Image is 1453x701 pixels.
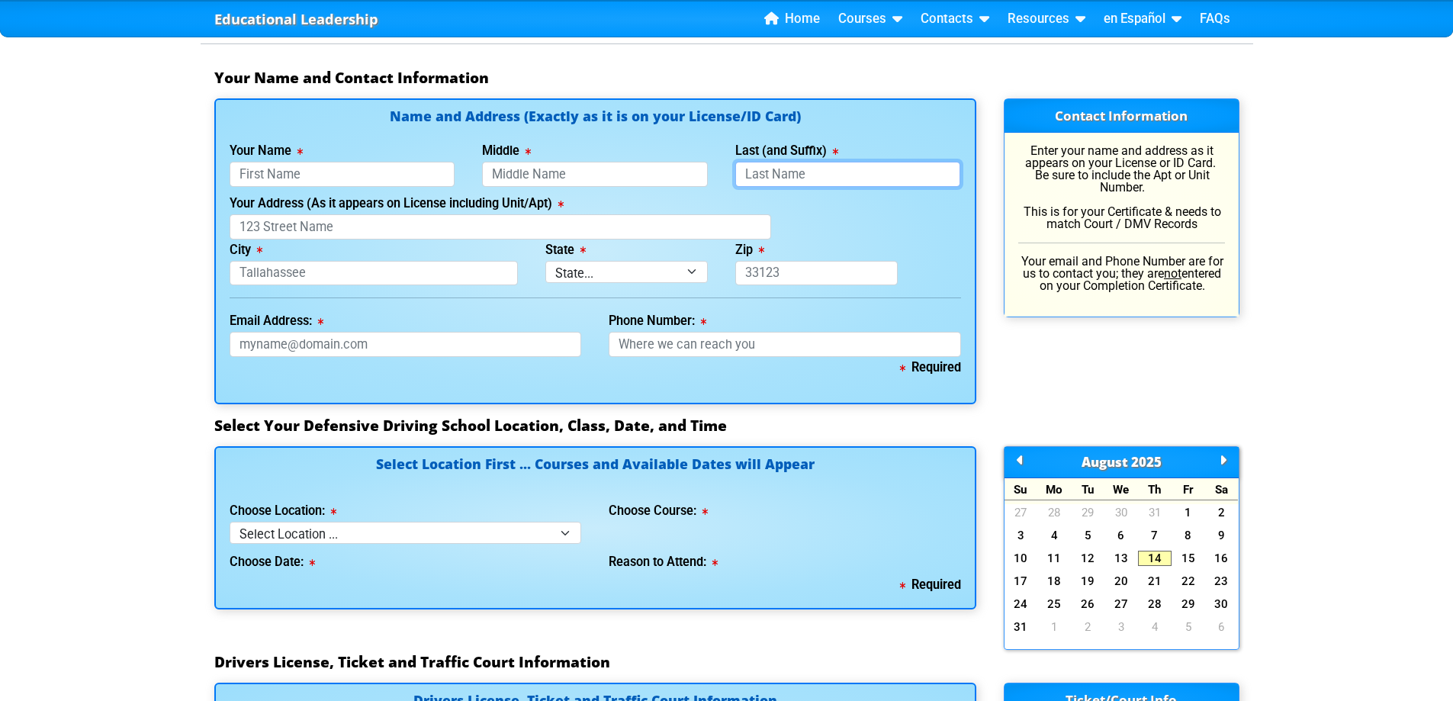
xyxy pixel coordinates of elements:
a: 1 [1172,505,1205,520]
div: Sa [1205,478,1239,500]
a: 27 [1005,505,1038,520]
a: 10 [1005,551,1038,566]
a: 31 [1005,619,1038,635]
a: 17 [1005,574,1038,589]
h4: Name and Address (Exactly as it is on your License/ID Card) [230,110,961,123]
h4: Select Location First ... Courses and Available Dates will Appear [230,458,961,489]
a: 9 [1205,528,1239,543]
label: Reason to Attend: [609,556,718,568]
a: 4 [1138,619,1172,635]
a: 27 [1104,596,1138,612]
h3: Your Name and Contact Information [214,69,1239,87]
div: We [1104,478,1138,500]
input: Tallahassee [230,261,519,286]
label: Email Address: [230,315,323,327]
a: 18 [1037,574,1071,589]
a: 15 [1172,551,1205,566]
a: 30 [1205,596,1239,612]
a: 19 [1071,574,1104,589]
a: 3 [1104,619,1138,635]
a: 20 [1104,574,1138,589]
a: 28 [1037,505,1071,520]
div: Th [1138,478,1172,500]
p: Your email and Phone Number are for us to contact you; they are entered on your Completion Certif... [1018,256,1225,292]
input: Middle Name [482,162,708,187]
div: Su [1005,478,1038,500]
h3: Select Your Defensive Driving School Location, Class, Date, and Time [214,416,1239,435]
a: 2 [1205,505,1239,520]
a: 6 [1205,619,1239,635]
label: Choose Location: [230,505,336,517]
div: Mo [1037,478,1071,500]
div: Tu [1071,478,1104,500]
input: 33123 [735,261,898,286]
a: 2 [1071,619,1104,635]
a: 12 [1071,551,1104,566]
h3: Drivers License, Ticket and Traffic Court Information [214,653,1239,671]
a: 1 [1037,619,1071,635]
a: 7 [1138,528,1172,543]
a: 14 [1138,551,1172,566]
a: 29 [1071,505,1104,520]
label: State [545,244,586,256]
label: Your Name [230,145,303,157]
a: FAQs [1194,8,1236,31]
a: 23 [1205,574,1239,589]
label: Your Address (As it appears on License including Unit/Apt) [230,198,564,210]
h3: Contact Information [1005,99,1239,133]
a: Contacts [915,8,995,31]
a: 3 [1005,528,1038,543]
a: 8 [1172,528,1205,543]
a: 29 [1172,596,1205,612]
a: 4 [1037,528,1071,543]
a: 30 [1104,505,1138,520]
a: 6 [1104,528,1138,543]
b: Required [900,360,961,375]
a: 28 [1138,596,1172,612]
input: Last Name [735,162,961,187]
label: Last (and Suffix) [735,145,838,157]
a: 24 [1005,596,1038,612]
u: not [1164,266,1181,281]
div: Fr [1172,478,1205,500]
p: Enter your name and address as it appears on your License or ID Card. Be sure to include the Apt ... [1018,145,1225,230]
a: 26 [1071,596,1104,612]
a: 16 [1205,551,1239,566]
input: myname@domain.com [230,332,582,357]
input: 123 Street Name [230,214,771,240]
label: Choose Course: [609,505,708,517]
a: 13 [1104,551,1138,566]
a: 25 [1037,596,1071,612]
a: 5 [1071,528,1104,543]
label: Middle [482,145,531,157]
label: City [230,244,262,256]
input: Where we can reach you [609,332,961,357]
a: 21 [1138,574,1172,589]
span: August [1082,453,1128,471]
a: 22 [1172,574,1205,589]
a: en Español [1098,8,1188,31]
label: Choose Date: [230,556,315,568]
a: Courses [832,8,908,31]
a: Home [758,8,826,31]
span: 2025 [1131,453,1162,471]
input: First Name [230,162,455,187]
a: Resources [1001,8,1091,31]
label: Zip [735,244,764,256]
a: Educational Leadership [214,7,378,32]
a: 5 [1172,619,1205,635]
b: Required [900,577,961,592]
label: Phone Number: [609,315,706,327]
a: 31 [1138,505,1172,520]
a: 11 [1037,551,1071,566]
